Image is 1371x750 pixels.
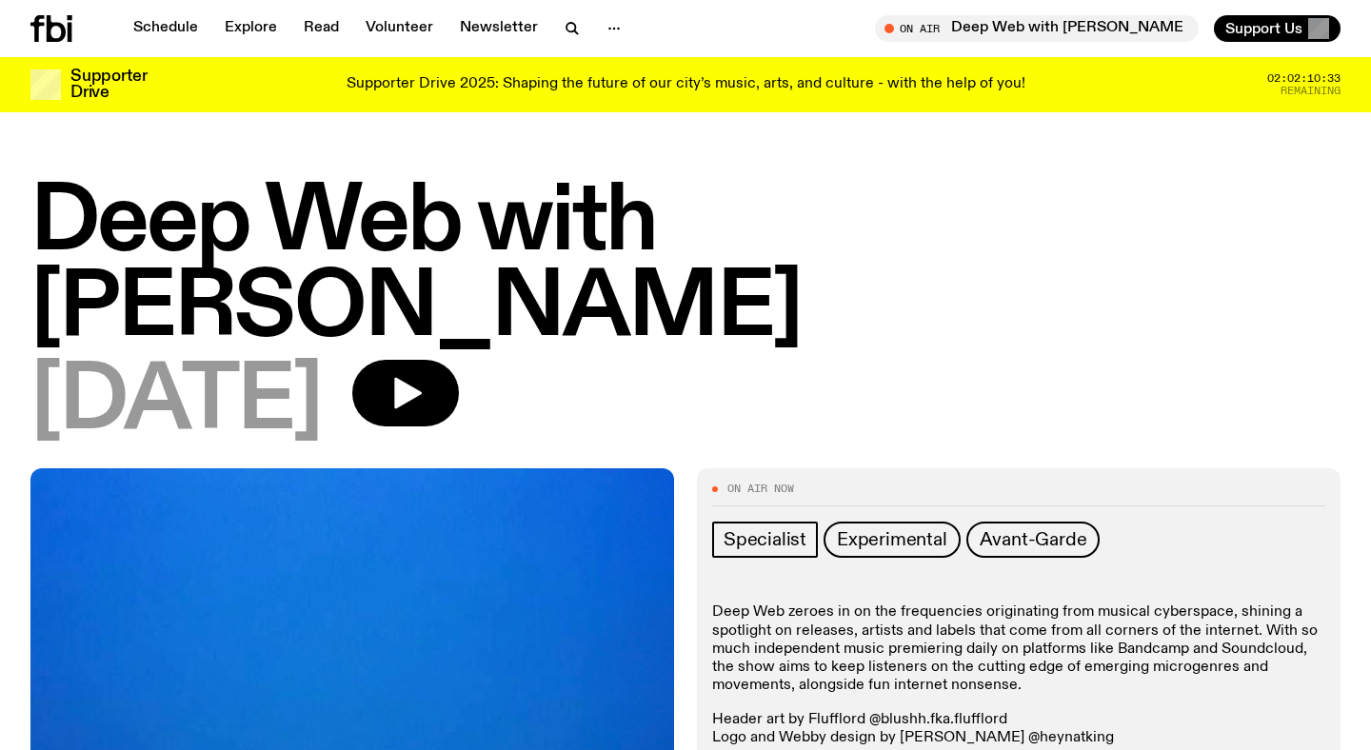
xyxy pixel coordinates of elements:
[712,603,1325,695] p: Deep Web zeroes in on the frequencies originating from musical cyberspace, shining a spotlight on...
[966,522,1101,558] a: Avant-Garde
[1281,86,1341,96] span: Remaining
[980,529,1087,550] span: Avant-Garde
[875,15,1199,42] button: On AirDeep Web with [PERSON_NAME]
[448,15,549,42] a: Newsletter
[727,484,794,494] span: On Air Now
[712,711,1325,747] p: Header art by Flufflord @blushh.fka.flufflord Logo and Webby design by [PERSON_NAME] @heynatking
[292,15,350,42] a: Read
[122,15,209,42] a: Schedule
[824,522,961,558] a: Experimental
[837,529,947,550] span: Experimental
[347,76,1025,93] p: Supporter Drive 2025: Shaping the future of our city’s music, arts, and culture - with the help o...
[70,69,147,101] h3: Supporter Drive
[213,15,288,42] a: Explore
[1267,73,1341,84] span: 02:02:10:33
[1214,15,1341,42] button: Support Us
[30,181,1341,352] h1: Deep Web with [PERSON_NAME]
[30,360,322,445] span: [DATE]
[712,522,818,558] a: Specialist
[1225,20,1302,37] span: Support Us
[724,529,806,550] span: Specialist
[354,15,445,42] a: Volunteer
